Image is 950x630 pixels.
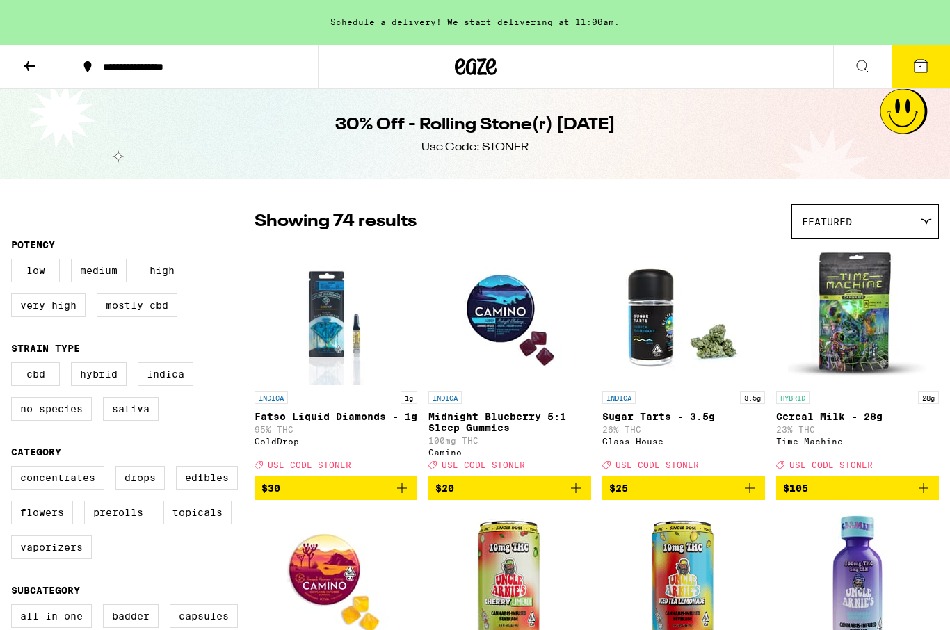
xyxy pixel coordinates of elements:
[11,362,60,386] label: CBD
[435,483,454,494] span: $20
[802,216,852,227] span: Featured
[103,397,159,421] label: Sativa
[11,604,92,628] label: All-In-One
[776,391,810,404] p: HYBRID
[421,140,529,155] div: Use Code: STONER
[11,293,86,317] label: Very High
[614,245,753,385] img: Glass House - Sugar Tarts - 3.5g
[71,362,127,386] label: Hybrid
[84,501,152,524] label: Prerolls
[776,437,939,446] div: Time Machine
[602,476,765,500] button: Add to bag
[138,362,193,386] label: Indica
[609,483,628,494] span: $25
[428,476,591,500] button: Add to bag
[428,245,591,476] a: Open page for Midnight Blueberry 5:1 Sleep Gummies from Camino
[11,585,80,596] legend: Subcategory
[11,239,55,250] legend: Potency
[602,245,765,476] a: Open page for Sugar Tarts - 3.5g from Glass House
[255,437,417,446] div: GoldDrop
[789,460,873,469] span: USE CODE STONER
[602,411,765,422] p: Sugar Tarts - 3.5g
[97,293,177,317] label: Mostly CBD
[740,391,765,404] p: 3.5g
[428,411,591,433] p: Midnight Blueberry 5:1 Sleep Gummies
[892,45,950,88] button: 1
[176,466,238,490] label: Edibles
[776,425,939,434] p: 23% THC
[428,448,591,457] div: Camino
[255,411,417,422] p: Fatso Liquid Diamonds - 1g
[602,437,765,446] div: Glass House
[918,391,939,404] p: 28g
[103,604,159,628] label: Badder
[428,391,462,404] p: INDICA
[776,245,939,476] a: Open page for Cereal Milk - 28g from Time Machine
[783,483,808,494] span: $105
[163,501,232,524] label: Topicals
[261,483,280,494] span: $30
[11,397,92,421] label: No Species
[919,63,923,72] span: 1
[788,245,927,385] img: Time Machine - Cereal Milk - 28g
[335,113,615,137] h1: 30% Off - Rolling Stone(r) [DATE]
[170,604,238,628] label: Capsules
[11,343,80,354] legend: Strain Type
[776,476,939,500] button: Add to bag
[71,259,127,282] label: Medium
[255,425,417,434] p: 95% THC
[11,466,104,490] label: Concentrates
[11,259,60,282] label: Low
[615,460,699,469] span: USE CODE STONER
[428,436,591,445] p: 100mg THC
[115,466,165,490] label: Drops
[11,446,61,458] legend: Category
[442,460,525,469] span: USE CODE STONER
[255,391,288,404] p: INDICA
[602,425,765,434] p: 26% THC
[776,411,939,422] p: Cereal Milk - 28g
[401,391,417,404] p: 1g
[11,535,92,559] label: Vaporizers
[11,501,73,524] label: Flowers
[440,245,579,385] img: Camino - Midnight Blueberry 5:1 Sleep Gummies
[280,245,392,385] img: GoldDrop - Fatso Liquid Diamonds - 1g
[255,245,417,476] a: Open page for Fatso Liquid Diamonds - 1g from GoldDrop
[255,476,417,500] button: Add to bag
[602,391,636,404] p: INDICA
[255,210,417,234] p: Showing 74 results
[138,259,186,282] label: High
[268,460,351,469] span: USE CODE STONER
